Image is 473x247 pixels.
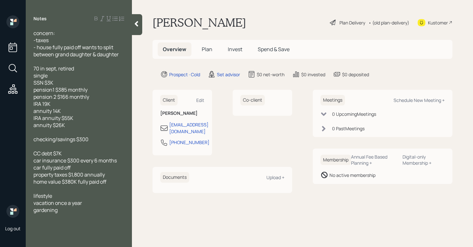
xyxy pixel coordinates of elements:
span: SSN $3K [33,79,53,86]
div: Digital-only Membership + [403,154,445,166]
span: pension 2 $166 monthly [33,93,89,100]
div: Log out [5,225,21,232]
span: IRA annuity $55K [33,114,73,122]
div: $0 net-worth [257,71,284,78]
div: Set advisor [217,71,240,78]
div: Upload + [266,174,284,180]
h6: Documents [160,172,189,183]
span: gardening [33,206,58,214]
span: - house fully paid off wants to split between grand daughter & daughter [33,44,119,58]
span: car insurance $300 every 6 months car fully paid off [33,157,118,171]
div: Edit [196,97,204,103]
div: No active membership [329,172,376,178]
span: -taxes [33,37,49,44]
div: Kustomer [428,19,448,26]
img: retirable_logo.png [6,205,19,218]
div: $0 deposited [342,71,369,78]
div: 0 Upcoming Meeting s [332,111,376,117]
h6: Client [160,95,178,105]
span: Spend & Save [258,46,290,53]
span: checking/savings $300 [33,136,88,143]
span: annuity 14K [33,107,61,114]
div: Schedule New Meeting + [394,97,445,103]
span: pension1 $385 monthly [33,86,88,93]
h6: Membership [320,155,351,165]
span: Overview [163,46,186,53]
div: [EMAIL_ADDRESS][DOMAIN_NAME] [169,121,209,135]
span: 70 in sept, retired [33,65,74,72]
h6: [PERSON_NAME] [160,111,204,116]
div: [PHONE_NUMBER] [169,139,209,146]
div: 0 Past Meeting s [332,125,365,132]
span: lifestyle [33,192,52,199]
span: home value $380K fully paid off [33,178,107,185]
h1: [PERSON_NAME] [153,15,246,30]
span: CC debt $7K [33,150,62,157]
span: concern: [33,30,55,37]
span: Invest [228,46,242,53]
div: • (old plan-delivery) [368,19,409,26]
span: vacation once a year [33,199,82,206]
div: $0 invested [301,71,325,78]
span: property taxes $1,800 annually [33,171,105,178]
label: Notes [33,15,47,22]
h6: Co-client [240,95,265,105]
div: Plan Delivery [339,19,365,26]
div: Prospect · Cold [169,71,200,78]
span: Plan [202,46,212,53]
h6: Meetings [320,95,345,105]
span: single [33,72,48,79]
div: Annual Fee Based Planning + [351,154,397,166]
span: annuity $26K [33,122,65,129]
span: IRA 19K [33,100,51,107]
